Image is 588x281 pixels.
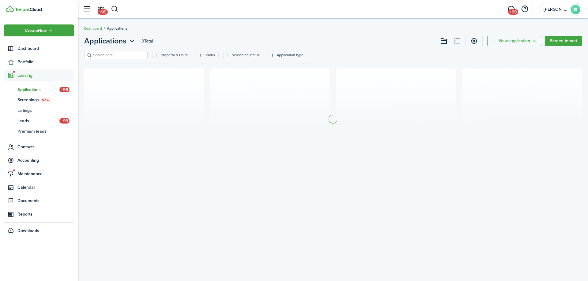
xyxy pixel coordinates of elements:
span: Applications [107,26,127,31]
span: Downloads [17,227,39,234]
span: Applications [84,35,126,46]
span: +99 [508,9,518,15]
span: Portfolio [17,59,74,65]
a: Dashboard [84,26,102,31]
button: Applications [84,35,136,46]
filter-tag-label: Application type [277,52,303,58]
img: TenantCloud [15,8,42,11]
span: Leads [17,118,59,124]
span: Contacts [17,144,74,150]
span: Reports [17,211,74,217]
span: Dashboard [17,45,74,52]
a: ScreeningsNew [4,95,74,105]
header-page-total: 0 Total [141,38,153,44]
span: +99 [98,9,108,15]
span: RANDALL INVESTMENT PROPERTIES [544,7,568,12]
span: Accounting [17,157,74,164]
span: New application [499,39,530,43]
button: Open resource center [519,4,530,14]
button: New application [487,36,542,46]
a: Screen tenant [545,36,582,46]
img: Loading [328,114,338,124]
span: Premium leads [17,128,74,135]
span: +99 [59,87,70,92]
a: Applications+99 [4,84,74,95]
a: Messaging [505,2,517,17]
span: Leasing [17,72,74,79]
filter-tag: Open filter [196,51,219,59]
avatar-text: RI [571,5,580,14]
span: Applications [17,87,59,93]
filter-tag-label: Property & Units [161,52,188,58]
a: Notifications [95,2,107,17]
span: Maintenance [17,171,74,177]
input: Search here... [92,52,145,58]
span: +99 [59,118,70,124]
a: Premium leads [4,126,74,136]
button: Search [111,4,119,14]
span: New [42,97,49,103]
button: Open menu [4,24,74,36]
a: Dashboard [4,43,74,54]
button: Open menu [487,36,542,46]
span: Documents [17,198,74,204]
a: Listings [4,105,74,116]
span: Calendar [17,184,74,190]
filter-tag-label: Status [205,52,215,58]
span: Screenings [17,97,74,103]
filter-tag-label: Screening status [232,52,260,58]
button: Open menu [84,35,136,46]
span: Listings [17,107,74,114]
img: TenantCloud [6,6,14,12]
filter-tag: Open filter [223,51,263,59]
button: Open sidebar [81,3,92,15]
filter-tag: Open filter [152,51,191,59]
a: Reports [4,208,74,220]
a: Leads+99 [4,116,74,126]
filter-tag: Open filter [268,51,307,59]
span: Create New [25,28,47,33]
